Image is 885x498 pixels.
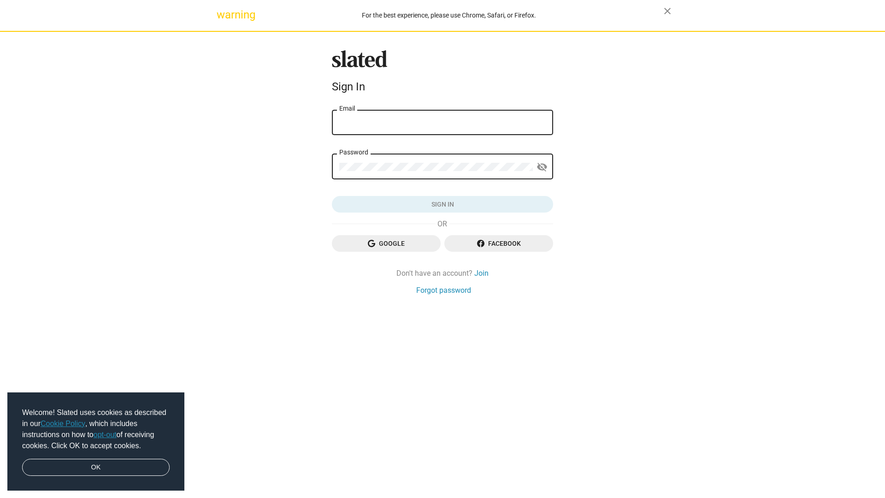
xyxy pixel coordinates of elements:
a: Join [474,268,489,278]
button: Facebook [444,235,553,252]
mat-icon: close [662,6,673,17]
a: Cookie Policy [41,420,85,427]
sl-branding: Sign In [332,50,553,97]
button: Google [332,235,441,252]
a: opt-out [94,431,117,439]
mat-icon: warning [217,9,228,20]
button: Show password [533,158,551,177]
div: For the best experience, please use Chrome, Safari, or Firefox. [234,9,664,22]
mat-icon: visibility_off [537,160,548,174]
span: Welcome! Slated uses cookies as described in our , which includes instructions on how to of recei... [22,407,170,451]
div: Don't have an account? [332,268,553,278]
span: Facebook [452,235,546,252]
span: Google [339,235,433,252]
a: dismiss cookie message [22,459,170,476]
div: Sign In [332,80,553,93]
a: Forgot password [416,285,471,295]
div: cookieconsent [7,392,184,491]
